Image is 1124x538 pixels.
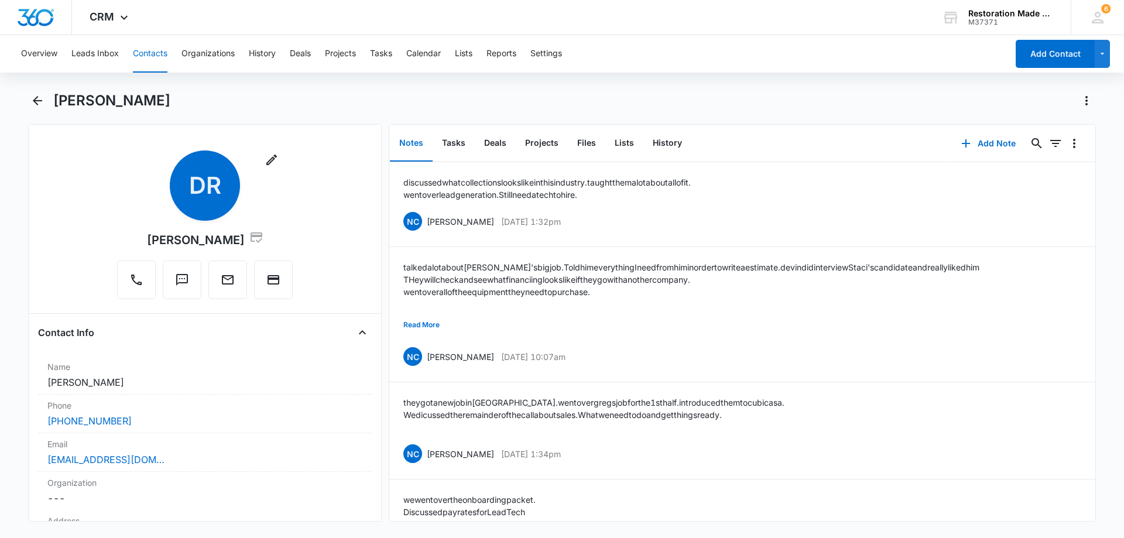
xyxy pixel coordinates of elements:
button: Leads Inbox [71,35,119,73]
button: Add Note [950,129,1027,157]
a: Call [117,279,156,289]
div: notifications count [1101,4,1111,13]
button: Text [163,261,201,299]
label: Phone [47,399,362,412]
button: Reports [486,35,516,73]
button: Actions [1077,91,1096,110]
span: NC [403,212,422,231]
p: went over all of the equipment they need to purchase. [403,286,979,298]
p: [PERSON_NAME] [427,215,494,228]
button: Contacts [133,35,167,73]
div: Email[EMAIL_ADDRESS][DOMAIN_NAME] [38,433,372,472]
span: DR [170,150,240,221]
p: went over lead generation. Still need a tech to hire. [403,189,691,201]
p: they got a new job in [GEOGRAPHIC_DATA]. went over gregs job for the 1st half. introduced them to... [403,396,784,409]
div: Organization--- [38,472,372,510]
a: Charge [254,279,293,289]
a: [EMAIL_ADDRESS][DOMAIN_NAME] [47,453,165,467]
button: Tasks [370,35,392,73]
p: [DATE] 1:34pm [501,448,561,460]
button: Overflow Menu [1065,134,1084,153]
button: Add Contact [1016,40,1095,68]
div: account id [968,18,1054,26]
button: Lists [605,125,643,162]
span: NC [403,347,422,366]
h4: Contact Info [38,325,94,340]
button: Notes [390,125,433,162]
div: Phone[PHONE_NUMBER] [38,395,372,433]
span: NC [403,444,422,463]
div: Name[PERSON_NAME] [38,356,372,395]
p: talked alot about [PERSON_NAME]'s big job. Told him everything I need from him in order to write ... [403,261,979,273]
button: Email [208,261,247,299]
button: Back [28,91,46,110]
button: Filters [1046,134,1065,153]
button: Charge [254,261,293,299]
dd: --- [47,491,362,505]
button: Tasks [433,125,475,162]
span: 6 [1101,4,1111,13]
button: Organizations [181,35,235,73]
label: Address [47,515,362,527]
dd: [PERSON_NAME] [47,375,362,389]
button: History [643,125,691,162]
a: Email [208,279,247,289]
label: Name [47,361,362,373]
span: CRM [90,11,114,23]
button: Close [353,323,372,342]
label: Organization [47,477,362,489]
button: Deals [475,125,516,162]
button: Deals [290,35,311,73]
button: Projects [516,125,568,162]
p: [PERSON_NAME] [427,351,494,363]
p: [DATE] 10:07am [501,351,566,363]
a: Text [163,279,201,289]
p: We dicussed the remainder of the call about sales. What we need to do and get things ready. [403,409,784,421]
button: Projects [325,35,356,73]
p: THey will check and see what financiing looks like if they go with another company. [403,273,979,286]
p: Discussed pay rates for Lead Tech [403,506,714,518]
button: Read More [403,314,440,336]
a: [PHONE_NUMBER] [47,414,132,428]
button: Call [117,261,156,299]
button: Lists [455,35,472,73]
p: The wondered about getting and Admin person and I told them I wouldn't do it starting out [403,518,714,530]
p: we went over the onboarding packet. [403,494,714,506]
div: [PERSON_NAME] [147,230,263,249]
p: [DATE] 1:32pm [501,215,561,228]
h1: [PERSON_NAME] [53,92,170,109]
button: Overview [21,35,57,73]
button: Files [568,125,605,162]
button: Settings [530,35,562,73]
button: Calendar [406,35,441,73]
p: [PERSON_NAME] [427,448,494,460]
label: Email [47,438,362,450]
button: Search... [1027,134,1046,153]
div: account name [968,9,1054,18]
button: History [249,35,276,73]
p: discussed what collections looks like in this industry. taught them alot about all of it. [403,176,691,189]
